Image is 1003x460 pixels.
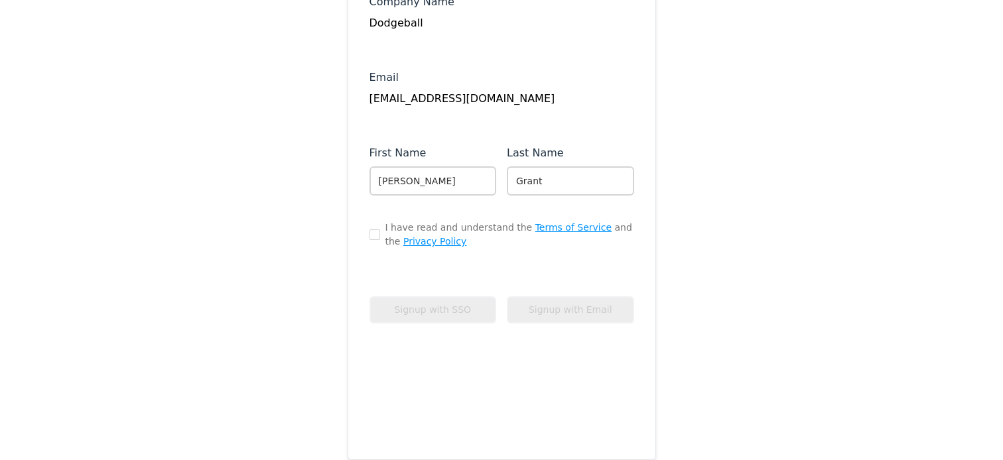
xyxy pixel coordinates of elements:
span: Last Name [507,146,564,159]
div: [EMAIL_ADDRESS][DOMAIN_NAME] [369,91,634,107]
span: First Name [369,146,427,159]
input: Enter your first name [369,166,497,196]
input: Enter your last name [507,166,634,196]
div: Dodgeball [369,15,634,31]
span: Email [369,71,399,84]
span: I have read and understand the and the [385,221,634,249]
a: Privacy Policy [403,236,466,247]
a: Terms of Service [535,222,612,233]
